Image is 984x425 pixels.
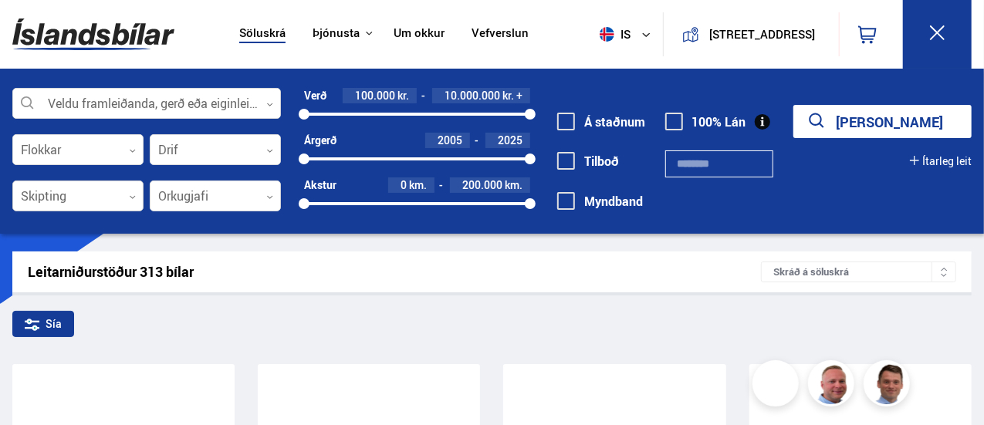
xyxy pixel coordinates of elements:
[557,194,643,208] label: Myndband
[866,363,912,409] img: FbJEzSuNWCJXmdc-.webp
[665,115,746,129] label: 100% Lán
[409,179,427,191] span: km.
[304,89,326,102] div: Verð
[28,264,761,280] div: Leitarniðurstöður 313 bílar
[472,26,529,42] a: Vefverslun
[239,26,286,42] a: Söluskrá
[557,115,645,129] label: Á staðnum
[755,363,801,409] img: nhp88E3Fdnt1Opn2.png
[445,88,500,103] span: 10.000.000
[672,12,830,56] a: [STREET_ADDRESS]
[910,155,972,167] button: Ítarleg leit
[355,88,395,103] span: 100.000
[401,177,407,192] span: 0
[593,12,663,57] button: is
[304,179,336,191] div: Akstur
[12,311,74,337] div: Sía
[438,133,462,147] span: 2005
[12,9,174,59] img: G0Ugv5HjCgRt.svg
[761,261,956,282] div: Skráð á söluskrá
[705,28,819,41] button: [STREET_ADDRESS]
[593,27,632,42] span: is
[793,105,972,138] button: [PERSON_NAME]
[502,89,514,102] span: kr.
[12,6,59,52] button: Open LiveChat chat widget
[505,179,522,191] span: km.
[810,363,857,409] img: siFngHWaQ9KaOqBr.png
[313,26,360,41] button: Þjónusta
[557,154,619,168] label: Tilboð
[516,89,522,102] span: +
[304,134,336,147] div: Árgerð
[462,177,502,192] span: 200.000
[498,133,522,147] span: 2025
[397,89,409,102] span: kr.
[394,26,445,42] a: Um okkur
[600,27,614,42] img: svg+xml;base64,PHN2ZyB4bWxucz0iaHR0cDovL3d3dy53My5vcmcvMjAwMC9zdmciIHdpZHRoPSI1MTIiIGhlaWdodD0iNT...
